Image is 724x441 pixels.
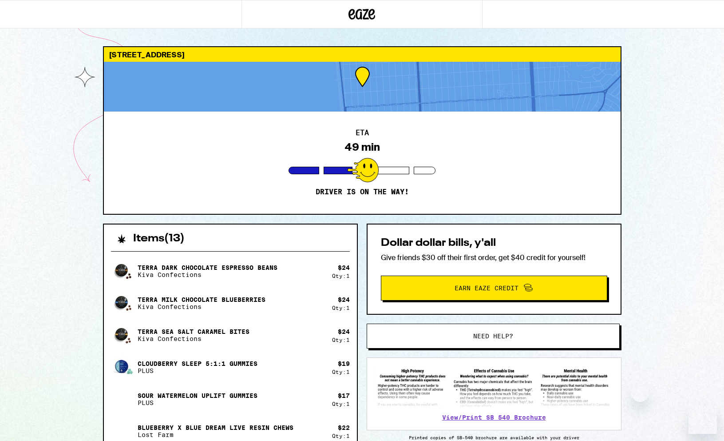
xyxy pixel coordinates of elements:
[688,405,717,434] iframe: Button to launch messaging window
[338,328,350,335] div: $ 24
[138,367,257,374] p: PLUS
[316,188,409,196] p: Driver is on the way!
[138,264,277,271] p: Terra Dark Chocolate Espresso Beans
[111,323,136,348] img: Terra Sea Salt Caramel Bites
[138,271,277,278] p: Kiva Confections
[338,360,350,367] div: $ 19
[367,435,621,440] p: Printed copies of SB-540 brochure are available with your driver
[332,305,350,311] div: Qty: 1
[442,414,546,421] a: View/Print SB 540 Brochure
[104,47,621,62] div: [STREET_ADDRESS]
[376,367,612,408] img: SB 540 Brochure preview
[332,401,350,407] div: Qty: 1
[356,129,369,136] h2: ETA
[332,337,350,343] div: Qty: 1
[138,392,257,399] p: Sour Watermelon UPLIFT Gummies
[111,355,136,380] img: Cloudberry SLEEP 5:1:1 Gummies
[111,291,136,316] img: Terra Milk Chocolate Blueberries
[381,238,607,249] h2: Dollar dollar bills, y'all
[133,233,185,244] h2: Items ( 13 )
[111,259,136,284] img: Terra Dark Chocolate Espresso Beans
[381,253,607,262] p: Give friends $30 off their first order, get $40 credit for yourself!
[367,324,620,349] button: Need help?
[138,303,265,310] p: Kiva Confections
[344,141,380,153] div: 49 min
[138,296,265,303] p: Terra Milk Chocolate Blueberries
[138,335,249,342] p: Kiva Confections
[138,399,257,406] p: PLUS
[631,384,649,402] iframe: Close message
[138,360,257,367] p: Cloudberry SLEEP 5:1:1 Gummies
[455,285,518,291] span: Earn Eaze Credit
[138,328,249,335] p: Terra Sea Salt Caramel Bites
[338,296,350,303] div: $ 24
[138,431,293,438] p: Lost Farm
[332,433,350,439] div: Qty: 1
[138,424,293,431] p: Blueberry x Blue Dream Live Resin Chews
[332,273,350,279] div: Qty: 1
[338,392,350,399] div: $ 17
[338,424,350,431] div: $ 22
[381,276,607,301] button: Earn Eaze Credit
[332,369,350,375] div: Qty: 1
[338,264,350,271] div: $ 24
[111,387,136,412] img: Sour Watermelon UPLIFT Gummies
[473,333,513,339] span: Need help?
